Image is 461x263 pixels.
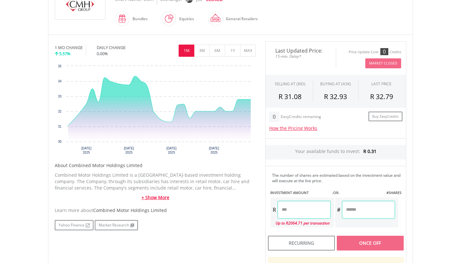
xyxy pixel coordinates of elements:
[225,45,240,57] button: 1Y
[55,162,256,169] h5: About Combined Motor Holdings Limited
[55,220,93,230] a: Yahoo Finance
[194,45,210,57] button: 3M
[58,140,62,143] text: 30
[129,11,148,27] div: Bundles
[271,219,331,227] div: Up to R2064.71 per transaction
[365,58,401,68] button: Market Closed
[268,236,335,250] div: Recurring
[222,11,258,27] div: General Retailers
[266,145,406,159] div: Your available funds to invest:
[380,48,388,55] div: 0
[324,92,347,101] span: R 32.93
[275,81,305,87] div: SELLING AT (BID)
[81,147,92,154] text: [DATE] 2025
[279,92,302,101] span: R 31.08
[124,147,134,154] text: [DATE] 2025
[281,115,321,120] div: EasyCredits remaining
[58,95,62,98] text: 33
[59,51,70,56] span: 5.57%
[179,45,194,57] button: 1M
[271,48,331,53] span: Last Updated Price:
[337,236,404,250] div: Once Off
[97,45,147,51] div: DAILY CHANGE
[272,173,403,183] div: The number of shares are estimated based on the investment value and will execute at the live price.
[55,172,256,191] p: Combined Motor Holdings Limited is a [GEOGRAPHIC_DATA]-based investment holding company. The Comp...
[166,147,177,154] text: [DATE] 2025
[55,45,83,51] div: 1 MO CHANGE
[209,45,225,57] button: 6M
[93,207,167,213] span: Combined Motor Holdings Limited
[58,125,62,128] text: 31
[55,63,256,159] svg: Interactive chart
[271,53,331,59] span: 15-min. Delay*
[269,125,317,131] a: How the Pricing Works
[58,80,62,83] text: 34
[271,201,278,219] div: R
[390,50,401,55] div: Credits
[332,190,340,195] label: -OR-
[320,81,351,87] span: BUYING AT (ASK)
[371,81,392,87] div: LAST PRICE
[58,110,62,113] text: 32
[386,190,401,195] label: #SHARES
[349,50,379,55] div: Price Update Cost:
[270,190,309,195] label: INVESTMENT AMOUNT
[335,201,342,219] div: #
[97,51,108,56] span: 0.00%
[55,63,256,159] div: Chart. Highcharts interactive chart.
[95,220,138,230] a: Market Research
[58,64,62,68] text: 35
[209,147,219,154] text: [DATE] 2025
[269,112,279,122] div: 0
[368,112,402,122] a: Buy EasyCredits
[55,207,256,214] div: Learn more about
[240,45,256,57] button: MAX
[363,148,376,154] span: R 0.31
[176,11,194,27] div: Equities
[55,194,256,201] a: + Show More
[370,92,393,101] span: R 32.79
